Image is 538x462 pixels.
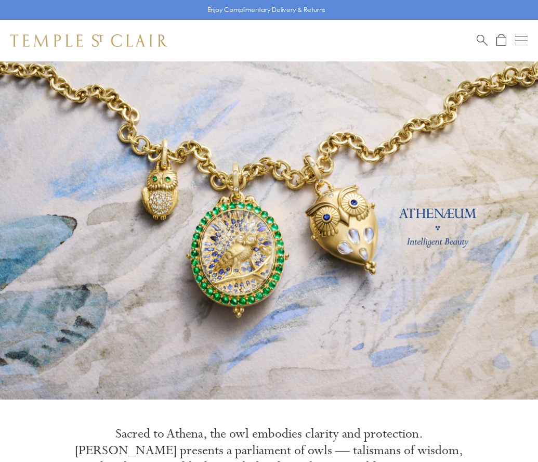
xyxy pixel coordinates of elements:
p: Enjoy Complimentary Delivery & Returns [207,5,325,15]
img: Temple St. Clair [10,34,167,47]
button: Open navigation [515,34,528,47]
a: Open Shopping Bag [496,34,506,47]
a: Search [477,34,488,47]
